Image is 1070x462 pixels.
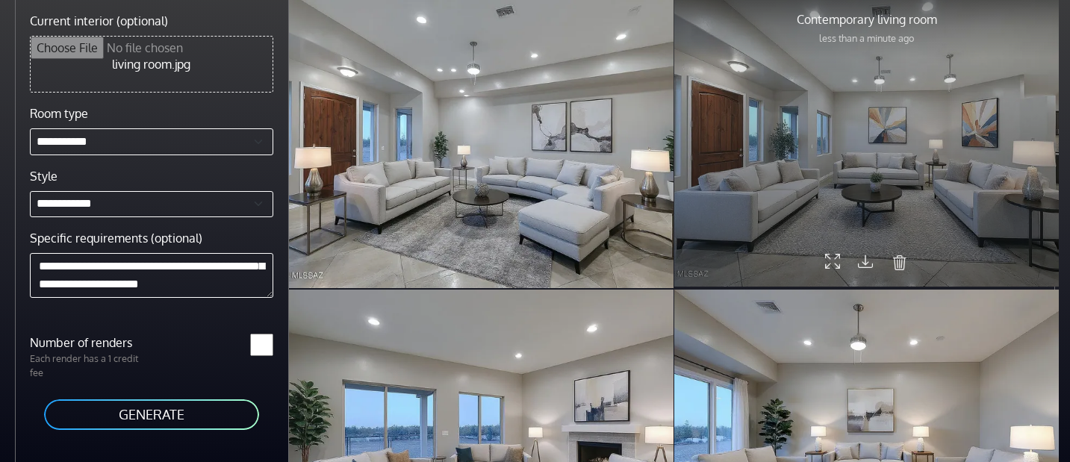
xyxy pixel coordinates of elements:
[797,31,937,46] p: less than a minute ago
[30,104,88,122] label: Room type
[43,398,261,431] button: GENERATE
[30,167,57,185] label: Style
[21,334,152,352] label: Number of renders
[797,10,937,28] p: Contemporary living room
[21,352,152,380] p: Each render has a 1 credit fee
[30,229,202,247] label: Specific requirements (optional)
[30,12,168,30] label: Current interior (optional)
